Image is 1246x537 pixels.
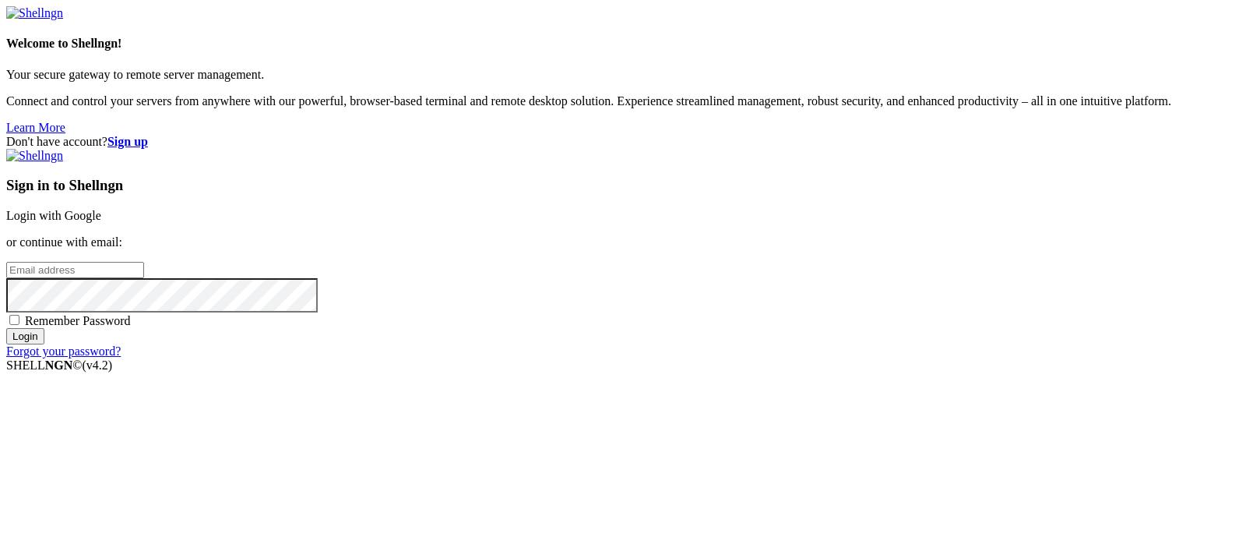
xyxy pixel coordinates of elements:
[25,314,131,327] span: Remember Password
[6,177,1240,194] h3: Sign in to Shellngn
[6,209,101,222] a: Login with Google
[6,149,63,163] img: Shellngn
[107,135,148,148] a: Sign up
[6,37,1240,51] h4: Welcome to Shellngn!
[6,6,63,20] img: Shellngn
[6,135,1240,149] div: Don't have account?
[45,359,73,372] b: NGN
[6,94,1240,108] p: Connect and control your servers from anywhere with our powerful, browser-based terminal and remo...
[6,262,144,278] input: Email address
[83,359,113,372] span: 4.2.0
[6,68,1240,82] p: Your secure gateway to remote server management.
[6,235,1240,249] p: or continue with email:
[6,121,65,134] a: Learn More
[6,328,44,344] input: Login
[9,315,19,325] input: Remember Password
[6,359,112,372] span: SHELL ©
[6,344,121,358] a: Forgot your password?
